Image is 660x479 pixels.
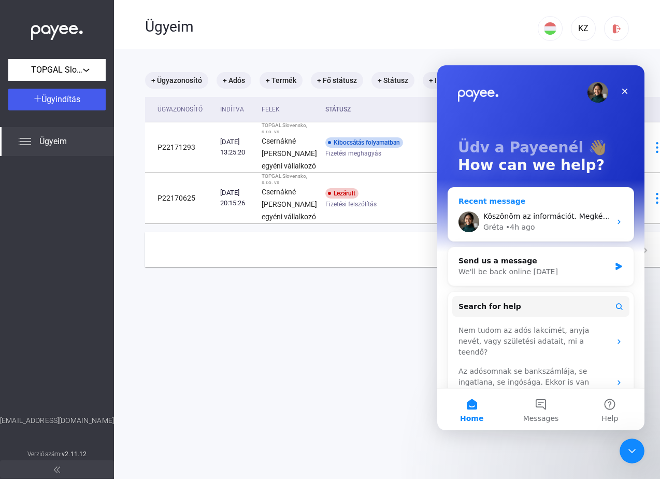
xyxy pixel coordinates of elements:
div: TOPGAL Slovensko, s.r.o. vs [262,122,317,135]
button: Ügyindítás [8,89,106,110]
div: Gréta [46,157,66,167]
img: logout-red [611,23,622,34]
div: • 4h ago [68,157,98,167]
img: list.svg [19,135,31,148]
div: Nem tudom az adós lakcímét, anyja nevét, vagy születési adatait, mi a teendő? [21,260,174,292]
div: Nem tudom az adós lakcímét, anyja nevét, vagy születési adatait, mi a teendő? [15,256,192,297]
iframe: Intercom live chat [437,65,644,430]
button: Messages [69,323,138,365]
div: TOPGAL Slovensko, s.r.o. vs [262,173,317,186]
div: Felek [262,103,280,116]
td: P22170625 [145,173,216,223]
span: Ügyindítás [41,94,80,104]
img: plus-white.svg [34,95,41,102]
img: white-payee-white-dot.svg [31,19,83,40]
div: [DATE] 20:15:26 [220,188,253,208]
span: Help [164,349,181,357]
div: Indítva [220,103,253,116]
div: Ügyazonosító [157,103,203,116]
img: HU [544,22,556,35]
div: Ügyazonosító [157,103,212,116]
strong: Csernákné [PERSON_NAME] egyéni vállalkozó [262,188,317,221]
div: Az adósomnak se bankszámlája, se ingatlana, se ingósága. Ekkor is van értelme a fizetési meghagyá... [21,301,174,333]
img: arrow-double-left-grey.svg [54,467,60,473]
th: Státusz [321,97,495,122]
span: Köszönöm az információt. Megkérdezhetem, hogy min akad fel az ügy? Miért nem hajlandó senki sem v... [46,147,563,155]
div: KZ [575,22,592,35]
div: [DATE] 13:25:20 [220,137,253,158]
span: Fizetési felszólítás [325,198,377,210]
span: Home [23,349,46,357]
button: Help [138,323,207,365]
button: Next page [635,239,655,260]
button: HU [538,16,563,41]
div: Send us a messageWe'll be back online [DATE] [10,181,197,221]
span: Fizetési meghagyás [325,147,381,160]
mat-chip: + Fő státusz [311,72,363,89]
button: KZ [571,16,596,41]
div: Kibocsátás folyamatban [325,137,403,148]
div: Felek [262,103,317,116]
div: Indítva [220,103,244,116]
span: Search for help [21,236,84,247]
span: TOPGAL Slovensko, s.r.o. [31,64,83,76]
div: Lezárult [325,188,358,199]
strong: Csernákné [PERSON_NAME] egyéni vállalkozó [262,137,317,170]
mat-chip: + Státusz [371,72,414,89]
div: We'll be back online [DATE] [21,201,173,212]
div: Az adósomnak se bankszámlája, se ingatlana, se ingósága. Ekkor is van értelme a fizetési meghagyá... [15,297,192,337]
mat-chip: + Termék [260,72,303,89]
mat-chip: + Adós [217,72,251,89]
strong: v2.11.12 [62,450,87,458]
button: Search for help [15,231,192,251]
mat-chip: + Ügyazonosító [145,72,208,89]
div: Ügyeim [145,18,538,36]
iframe: Intercom live chat [620,439,644,463]
div: Send us a message [21,190,173,201]
div: Close [178,17,197,35]
span: Ügyeim [39,135,67,148]
td: P22171293 [145,122,216,173]
button: logout-red [604,16,629,41]
mat-chip: + Indítás dátuma [423,72,491,89]
span: Messages [86,349,122,357]
button: TOPGAL Slovensko, s.r.o. [8,59,106,81]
